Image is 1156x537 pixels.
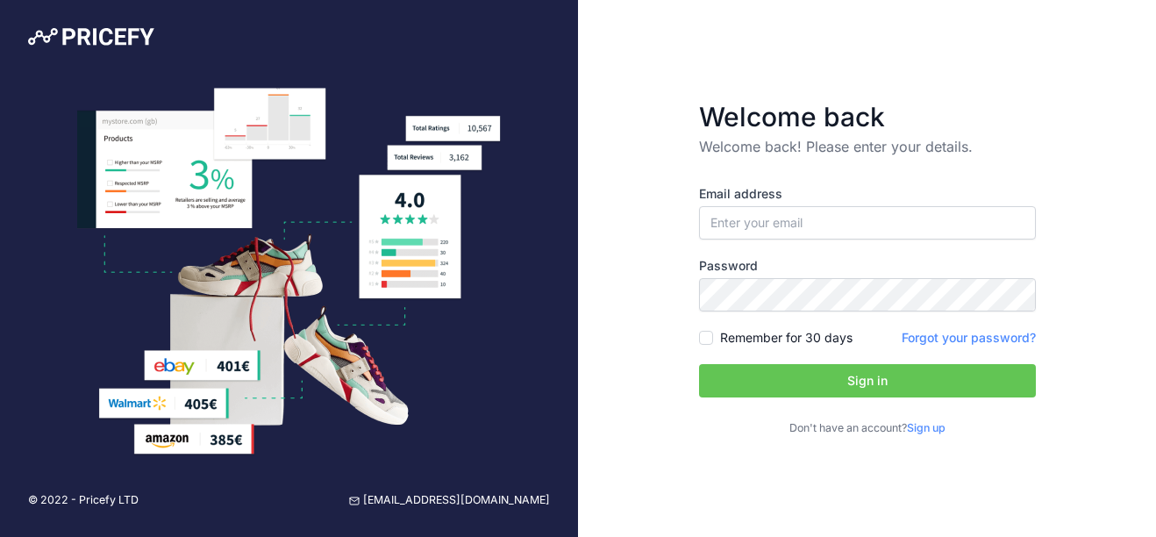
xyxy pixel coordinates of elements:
img: Pricefy [28,28,154,46]
input: Enter your email [699,206,1036,240]
button: Sign in [699,364,1036,397]
a: Sign up [907,421,945,434]
p: Don't have an account? [699,420,1036,437]
label: Password [699,257,1036,275]
h3: Welcome back [699,101,1036,132]
label: Email address [699,185,1036,203]
p: © 2022 - Pricefy LTD [28,492,139,509]
p: Welcome back! Please enter your details. [699,136,1036,157]
label: Remember for 30 days [720,329,853,347]
a: Forgot your password? [902,330,1036,345]
a: [EMAIL_ADDRESS][DOMAIN_NAME] [349,492,550,509]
